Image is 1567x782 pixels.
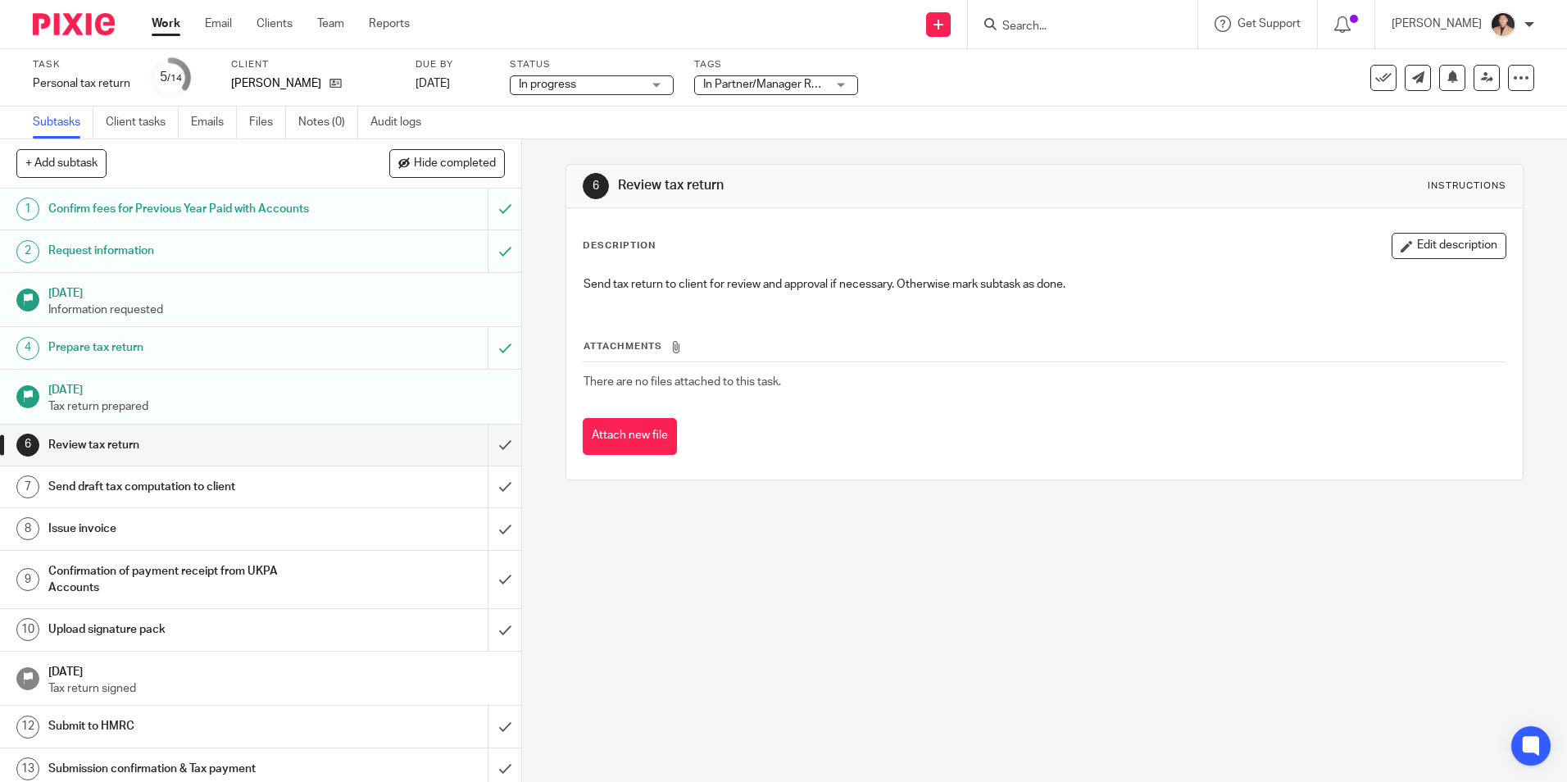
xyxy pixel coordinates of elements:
a: Reports [369,16,410,32]
span: In Partner/Manager Review [703,79,841,90]
input: Search [1001,20,1148,34]
span: [DATE] [416,78,450,89]
div: 13 [16,757,39,780]
label: Due by [416,58,489,71]
h1: [DATE] [48,660,506,680]
button: Attach new file [583,418,677,455]
span: There are no files attached to this task. [584,376,781,388]
a: Work [152,16,180,32]
div: 6 [16,434,39,457]
p: Tax return signed [48,680,506,697]
div: 9 [16,568,39,591]
span: Attachments [584,342,662,351]
div: 1 [16,198,39,221]
h1: Prepare tax return [48,335,330,360]
div: 2 [16,240,39,263]
a: Team [317,16,344,32]
h1: Submission confirmation & Tax payment [48,757,330,781]
a: Subtasks [33,107,93,139]
div: Personal tax return [33,75,130,92]
div: Instructions [1428,180,1506,193]
a: Client tasks [106,107,179,139]
h1: Confirm fees for Previous Year Paid with Accounts [48,197,330,221]
a: Emails [191,107,237,139]
div: 4 [16,337,39,360]
small: /14 [167,74,182,83]
h1: Confirmation of payment receipt from UKPA Accounts [48,559,330,601]
h1: Send draft tax computation to client [48,475,330,499]
div: 5 [160,68,182,87]
label: Tags [694,58,858,71]
div: 12 [16,716,39,739]
h1: Review tax return [48,433,330,457]
p: Information requested [48,302,506,318]
a: Files [249,107,286,139]
label: Task [33,58,130,71]
button: Hide completed [389,149,505,177]
label: Client [231,58,395,71]
p: [PERSON_NAME] [231,75,321,92]
span: Hide completed [414,157,496,170]
p: Tax return prepared [48,398,506,415]
a: Notes (0) [298,107,358,139]
img: Nikhil%20(2).jpg [1490,11,1516,38]
h1: Request information [48,239,330,263]
div: 8 [16,517,39,540]
p: Send tax return to client for review and approval if necessary. Otherwise mark subtask as done. [584,276,1505,293]
h1: Issue invoice [48,516,330,541]
span: In progress [519,79,576,90]
p: [PERSON_NAME] [1392,16,1482,32]
a: Email [205,16,232,32]
h1: Upload signature pack [48,617,330,642]
img: Pixie [33,13,115,35]
h1: Review tax return [618,177,1079,194]
div: 10 [16,618,39,641]
div: 6 [583,173,609,199]
h1: [DATE] [48,281,506,302]
label: Status [510,58,674,71]
h1: Submit to HMRC [48,714,330,739]
p: Description [583,239,656,252]
h1: [DATE] [48,378,506,398]
a: Clients [257,16,293,32]
a: Audit logs [370,107,434,139]
div: 7 [16,475,39,498]
button: + Add subtask [16,149,107,177]
button: Edit description [1392,233,1506,259]
span: Get Support [1238,18,1301,30]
